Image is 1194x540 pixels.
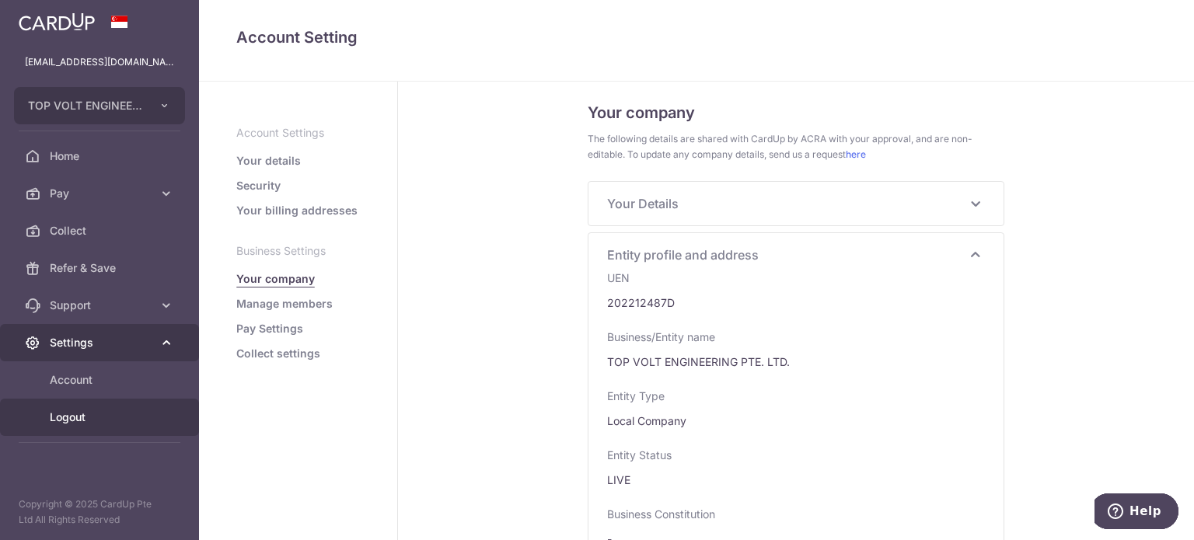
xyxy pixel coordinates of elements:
[1094,493,1178,532] iframe: Opens a widget where you can find more information
[607,246,985,264] p: Entity profile and address
[14,87,185,124] button: TOP VOLT ENGINEERING PTE. LTD.
[846,148,866,160] a: here
[607,194,966,213] span: Your Details
[236,203,358,218] a: Your billing addresses
[236,296,333,312] a: Manage members
[588,131,1004,162] span: The following details are shared with CardUp by ACRA with your approval, and are non-editable. To...
[607,194,985,213] p: Your Details
[236,271,315,287] a: Your company
[50,335,152,350] span: Settings
[236,125,360,141] p: Account Settings
[607,354,985,370] ul: TOP VOLT ENGINEERING PTE. LTD.
[607,246,966,264] span: Entity profile and address
[607,448,672,463] label: Entity Status
[236,28,358,47] span: translation missing: en.companies.view_myinfo_biz_details.title.account_setting
[607,507,715,522] label: Business Constitution
[607,329,715,345] label: Business/Entity name
[236,243,360,259] p: Business Settings
[236,178,281,193] a: Security
[35,11,67,25] span: Help
[607,472,985,488] ul: LIVE
[50,298,152,313] span: Support
[588,100,1004,125] h5: Your company
[19,12,95,31] img: CardUp
[236,153,301,169] a: Your details
[50,148,152,164] span: Home
[236,346,320,361] a: Collect settings
[25,54,174,70] p: [EMAIL_ADDRESS][DOMAIN_NAME]
[28,98,143,113] span: TOP VOLT ENGINEERING PTE. LTD.
[607,413,985,429] ul: Local Company
[607,295,985,311] ul: 202212487D
[50,372,152,388] span: Account
[50,409,152,425] span: Logout
[607,388,665,404] label: Entity Type
[50,186,152,201] span: Pay
[607,270,630,286] label: UEN
[236,321,303,336] a: Pay Settings
[50,260,152,276] span: Refer & Save
[50,223,152,239] span: Collect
